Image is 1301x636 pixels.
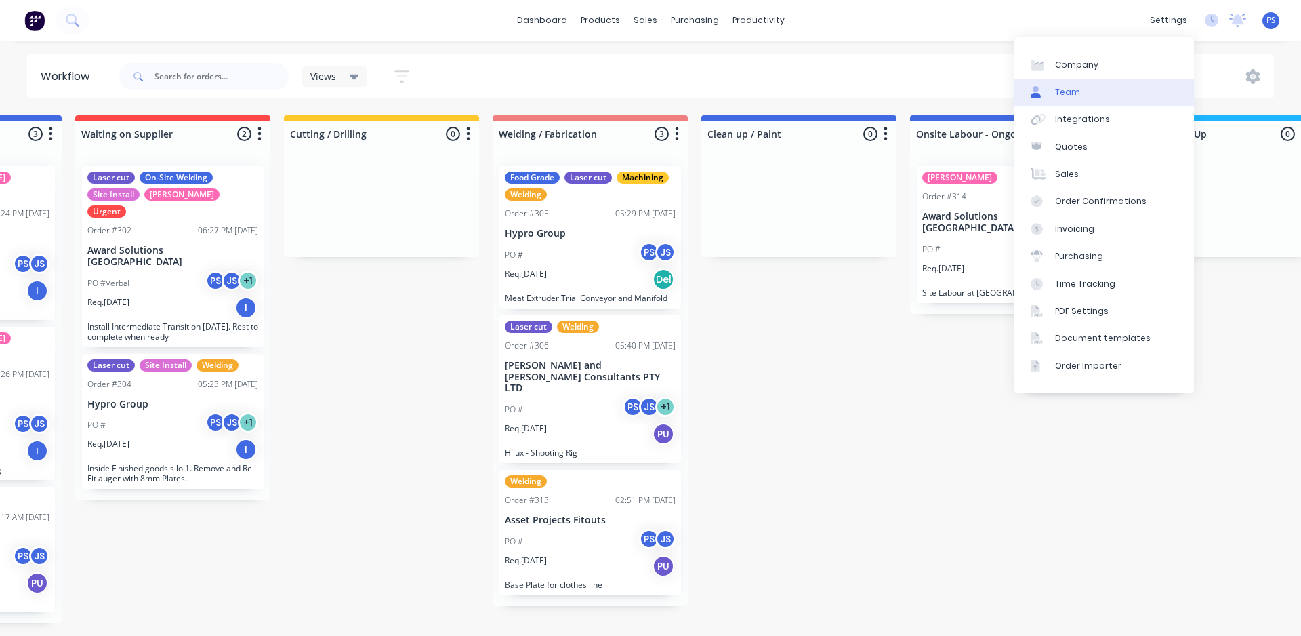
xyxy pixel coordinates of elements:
[1266,14,1276,26] span: PS
[26,280,48,302] div: I
[505,207,549,220] div: Order #305
[140,359,192,372] div: Site Install
[87,399,258,410] p: Hypro Group
[87,463,258,483] p: Inside Finished goods silo 1. Remove and Re-Fit auger with 8mm Plates.
[505,360,676,394] p: [PERSON_NAME] and [PERSON_NAME] Consultants PTY LTD
[87,359,135,372] div: Laser cut
[13,546,33,566] div: PS
[1055,278,1115,290] div: Time Tracking
[1055,250,1103,262] div: Purchasing
[222,412,242,433] div: JS
[1055,223,1094,235] div: Invoicing
[922,211,1093,234] p: Award Solutions [GEOGRAPHIC_DATA]
[615,340,676,352] div: 05:40 PM [DATE]
[615,207,676,220] div: 05:29 PM [DATE]
[639,242,659,262] div: PS
[198,378,258,391] div: 05:23 PM [DATE]
[26,440,48,462] div: I
[205,412,226,433] div: PS
[197,359,239,372] div: Welding
[505,555,547,567] p: Req. [DATE]
[922,191,966,203] div: Order #314
[653,423,674,445] div: PU
[29,546,49,566] div: JS
[510,10,574,31] a: dashboard
[82,166,264,347] div: Laser cutOn-Site WeldingSite Install[PERSON_NAME]UrgentOrder #30206:27 PM [DATE]Award Solutions [...
[574,10,627,31] div: products
[24,10,45,31] img: Factory
[505,268,547,280] p: Req. [DATE]
[505,494,549,506] div: Order #313
[87,321,258,342] p: Install Intermediate Transition [DATE]. Rest to complete when ready
[87,188,140,201] div: Site Install
[1014,270,1194,297] a: Time Tracking
[922,287,1093,298] p: Site Labour at [GEOGRAPHIC_DATA]
[87,277,129,290] p: PO #Verbal
[1014,325,1194,352] a: Document templates
[235,297,257,319] div: I
[653,555,674,577] div: PU
[144,188,220,201] div: [PERSON_NAME]
[87,419,106,431] p: PO #
[1014,134,1194,161] a: Quotes
[505,422,547,435] p: Req. [DATE]
[655,529,676,549] div: JS
[1014,298,1194,325] a: PDF Settings
[499,315,681,463] div: Laser cutWeldingOrder #30605:40 PM [DATE][PERSON_NAME] and [PERSON_NAME] Consultants PTY LTDPO #P...
[922,262,964,275] p: Req. [DATE]
[87,245,258,268] p: Award Solutions [GEOGRAPHIC_DATA]
[653,269,674,290] div: Del
[235,439,257,460] div: I
[26,572,48,594] div: PU
[922,172,997,184] div: [PERSON_NAME]
[29,414,49,434] div: JS
[1014,353,1194,380] a: Order Importer
[1014,106,1194,133] a: Integrations
[310,69,336,83] span: Views
[726,10,791,31] div: productivity
[505,515,676,526] p: Asset Projects Fitouts
[639,529,659,549] div: PS
[1014,216,1194,243] a: Invoicing
[140,172,213,184] div: On-Site Welding
[1055,360,1121,372] div: Order Importer
[87,438,129,450] p: Req. [DATE]
[505,172,560,184] div: Food Grade
[1143,10,1194,31] div: settings
[13,254,33,274] div: PS
[154,63,289,90] input: Search for orders...
[1055,113,1110,125] div: Integrations
[505,580,676,590] p: Base Plate for clothes line
[1055,86,1080,98] div: Team
[1014,51,1194,78] a: Company
[1055,59,1098,71] div: Company
[87,205,126,218] div: Urgent
[617,172,669,184] div: Machining
[917,166,1098,303] div: [PERSON_NAME]Order #31403:12 PM [DATE]Award Solutions [GEOGRAPHIC_DATA]PO #JSReq.[DATE]ISite Labo...
[505,293,676,303] p: Meat Extruder Trial Conveyor and Manifold
[505,475,547,488] div: Welding
[922,243,941,256] p: PO #
[499,166,681,309] div: Food GradeLaser cutMachiningWeldingOrder #30505:29 PM [DATE]Hypro GroupPO #PSJSReq.[DATE]DelMeat ...
[1014,243,1194,270] a: Purchasing
[505,536,523,548] p: PO #
[87,378,131,391] div: Order #304
[87,224,131,237] div: Order #302
[627,10,664,31] div: sales
[639,397,659,417] div: JS
[87,296,129,309] p: Req. [DATE]
[623,397,643,417] div: PS
[41,68,96,85] div: Workflow
[664,10,726,31] div: purchasing
[505,321,552,333] div: Laser cut
[499,470,681,595] div: WeldingOrder #31302:51 PM [DATE]Asset Projects FitoutsPO #PSJSReq.[DATE]PUBase Plate for clothes ...
[564,172,612,184] div: Laser cut
[205,271,226,291] div: PS
[505,249,523,261] p: PO #
[655,242,676,262] div: JS
[505,228,676,239] p: Hypro Group
[238,412,258,433] div: + 1
[505,448,676,458] p: Hilux - Shooting Rig
[29,254,49,274] div: JS
[1055,332,1151,344] div: Document templates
